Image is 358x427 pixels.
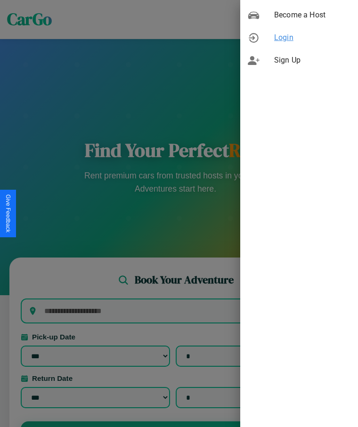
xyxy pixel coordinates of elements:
div: Become a Host [240,4,358,26]
div: Sign Up [240,49,358,72]
div: Give Feedback [5,194,11,233]
span: Become a Host [274,9,350,21]
span: Login [274,32,350,43]
span: Sign Up [274,55,350,66]
div: Login [240,26,358,49]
